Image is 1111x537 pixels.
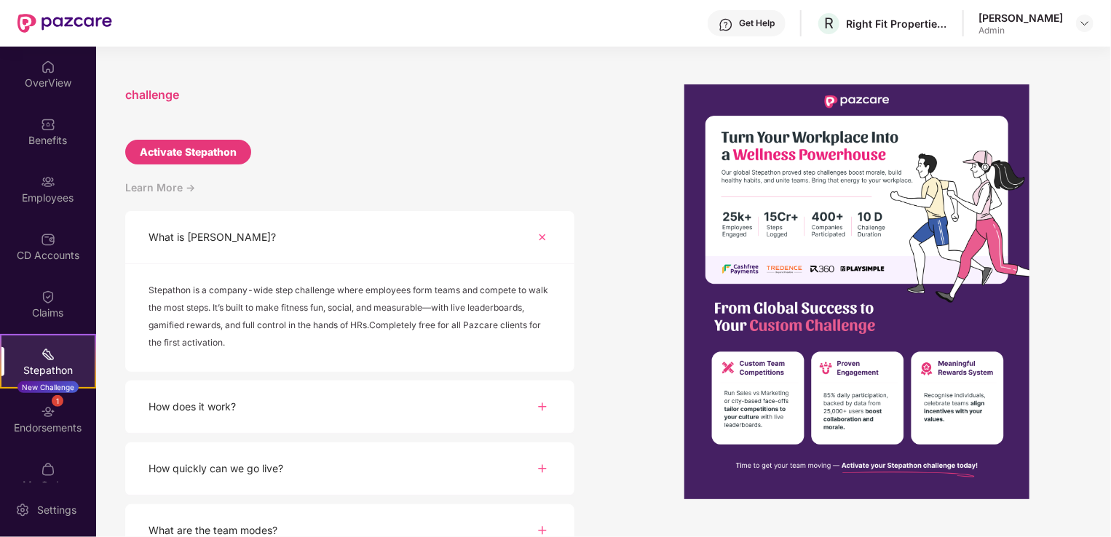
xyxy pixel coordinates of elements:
div: Learn More -> [125,179,574,211]
img: svg+xml;base64,PHN2ZyBpZD0iTXlfT3JkZXJzIiBkYXRhLW5hbWU9Ik15IE9yZGVycyIgeG1sbnM9Imh0dHA6Ly93d3cudz... [41,462,55,477]
img: svg+xml;base64,PHN2ZyBpZD0iRHJvcGRvd24tMzJ4MzIiIHhtbG5zPSJodHRwOi8vd3d3LnczLm9yZy8yMDAwL3N2ZyIgd2... [1079,17,1091,29]
div: Admin [978,25,1063,36]
div: Stepathon is a company-wide step challenge where employees form teams and compete to walk the mos... [149,282,551,354]
img: New Pazcare Logo [17,14,112,33]
div: Activate Stepathon [140,144,237,160]
img: svg+xml;base64,PHN2ZyB4bWxucz0iaHR0cDovL3d3dy53My5vcmcvMjAwMC9zdmciIHdpZHRoPSIyMSIgaGVpZ2h0PSIyMC... [41,347,55,362]
div: Get Help [739,17,775,29]
img: svg+xml;base64,PHN2ZyBpZD0iU2V0dGluZy0yMHgyMCIgeG1sbnM9Imh0dHA6Ly93d3cudzMub3JnLzIwMDAvc3ZnIiB3aW... [15,503,30,517]
img: svg+xml;base64,PHN2ZyBpZD0iSG9tZSIgeG1sbnM9Imh0dHA6Ly93d3cudzMub3JnLzIwMDAvc3ZnIiB3aWR0aD0iMjAiIG... [41,60,55,74]
div: New Challenge [17,381,79,393]
img: svg+xml;base64,PHN2ZyBpZD0iSGVscC0zMngzMiIgeG1sbnM9Imh0dHA6Ly93d3cudzMub3JnLzIwMDAvc3ZnIiB3aWR0aD... [719,17,733,32]
div: [PERSON_NAME] [978,11,1063,25]
div: Right Fit Properties LLP [846,17,948,31]
img: svg+xml;base64,PHN2ZyBpZD0iQ2xhaW0iIHhtbG5zPSJodHRwOi8vd3d3LnczLm9yZy8yMDAwL3N2ZyIgd2lkdGg9IjIwIi... [41,290,55,304]
img: svg+xml;base64,PHN2ZyBpZD0iUGx1cy0zMngzMiIgeG1sbnM9Imh0dHA6Ly93d3cudzMub3JnLzIwMDAvc3ZnIiB3aWR0aD... [534,398,551,415]
div: Take part and transform your workplace with [125,68,574,103]
img: svg+xml;base64,PHN2ZyBpZD0iUGx1cy0zMngzMiIgeG1sbnM9Imh0dHA6Ly93d3cudzMub3JnLzIwMDAvc3ZnIiB3aWR0aD... [530,225,555,250]
div: How does it work? [149,399,236,415]
img: svg+xml;base64,PHN2ZyBpZD0iUGx1cy0zMngzMiIgeG1sbnM9Imh0dHA6Ly93d3cudzMub3JnLzIwMDAvc3ZnIiB3aWR0aD... [534,460,551,477]
span: R [824,15,834,32]
div: 1 [52,395,63,407]
div: What is [PERSON_NAME]? [149,229,276,245]
img: svg+xml;base64,PHN2ZyBpZD0iQ0RfQWNjb3VudHMiIGRhdGEtbmFtZT0iQ0QgQWNjb3VudHMiIHhtbG5zPSJodHRwOi8vd3... [41,232,55,247]
div: Stepathon [1,363,95,378]
div: Settings [33,503,81,517]
img: svg+xml;base64,PHN2ZyBpZD0iRW5kb3JzZW1lbnRzIiB4bWxucz0iaHR0cDovL3d3dy53My5vcmcvMjAwMC9zdmciIHdpZH... [41,405,55,419]
div: How quickly can we go live? [149,461,283,477]
img: svg+xml;base64,PHN2ZyBpZD0iQmVuZWZpdHMiIHhtbG5zPSJodHRwOi8vd3d3LnczLm9yZy8yMDAwL3N2ZyIgd2lkdGg9Ij... [41,117,55,132]
img: svg+xml;base64,PHN2ZyBpZD0iRW1wbG95ZWVzIiB4bWxucz0iaHR0cDovL3d3dy53My5vcmcvMjAwMC9zdmciIHdpZHRoPS... [41,175,55,189]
